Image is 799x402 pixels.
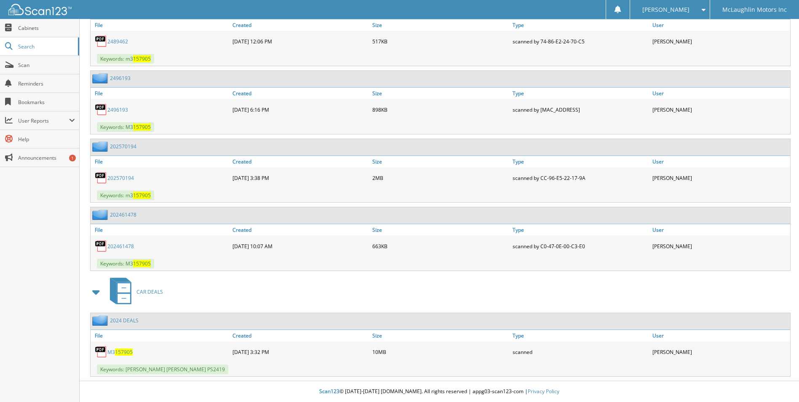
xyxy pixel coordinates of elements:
div: [PERSON_NAME] [650,33,790,50]
span: Help [18,136,75,143]
iframe: Chat Widget [757,362,799,402]
a: Privacy Policy [528,388,559,395]
a: 202461478 [110,211,136,218]
div: © [DATE]-[DATE] [DOMAIN_NAME]. All rights reserved | appg03-scan123-com | [80,381,799,402]
img: folder2.png [92,209,110,220]
a: 2024 DEALS [110,317,139,324]
img: scan123-logo-white.svg [8,4,72,15]
div: scanned by 74-86-E2-24-70-C5 [510,33,650,50]
div: 898KB [370,101,510,118]
span: [PERSON_NAME] [642,7,689,12]
a: User [650,156,790,167]
img: PDF.png [95,172,107,184]
div: scanned by [MAC_ADDRESS] [510,101,650,118]
img: PDF.png [95,346,107,358]
span: Scan123 [319,388,339,395]
div: [PERSON_NAME] [650,238,790,255]
img: PDF.png [95,240,107,252]
a: File [91,330,230,341]
a: Size [370,224,510,236]
span: Keywords: m3 [97,54,154,64]
a: 202570194 [107,174,134,182]
span: User Reports [18,117,69,124]
a: Size [370,88,510,99]
a: Type [510,156,650,167]
a: User [650,224,790,236]
a: File [91,156,230,167]
div: 10MB [370,343,510,360]
a: Type [510,224,650,236]
a: Type [510,330,650,341]
div: 663KB [370,238,510,255]
a: Type [510,88,650,99]
span: Keywords: [PERSON_NAME] [PERSON_NAME] PS2419 [97,364,228,374]
a: Created [230,88,370,99]
a: File [91,224,230,236]
a: User [650,88,790,99]
a: Created [230,19,370,31]
a: 2489462 [107,38,128,45]
span: 157905 [133,260,151,267]
a: User [650,19,790,31]
a: M3157905 [107,348,133,356]
div: [PERSON_NAME] [650,343,790,360]
span: 157905 [133,192,151,199]
a: Created [230,224,370,236]
div: 517KB [370,33,510,50]
a: Created [230,156,370,167]
div: [DATE] 6:16 PM [230,101,370,118]
a: User [650,330,790,341]
a: 202570194 [110,143,136,150]
img: PDF.png [95,103,107,116]
a: CAR DEALS [105,275,163,308]
span: Reminders [18,80,75,87]
div: [PERSON_NAME] [650,101,790,118]
span: Keywords: M3 [97,259,154,268]
div: scanned by CC-96-E5-22-17-9A [510,169,650,186]
span: 157905 [115,348,133,356]
a: Size [370,156,510,167]
span: Bookmarks [18,99,75,106]
div: 2MB [370,169,510,186]
img: PDF.png [95,35,107,48]
img: folder2.png [92,315,110,326]
a: 202461478 [107,243,134,250]
a: File [91,19,230,31]
div: [DATE] 12:06 PM [230,33,370,50]
div: [DATE] 10:07 AM [230,238,370,255]
a: Size [370,330,510,341]
a: File [91,88,230,99]
span: Keywords: M3 [97,122,154,132]
span: 157905 [133,123,151,131]
a: Created [230,330,370,341]
span: Scan [18,62,75,69]
span: Search [18,43,74,50]
a: Type [510,19,650,31]
span: 157905 [133,55,151,62]
div: [PERSON_NAME] [650,169,790,186]
span: CAR DEALS [136,288,163,295]
span: Announcements [18,154,75,161]
a: Size [370,19,510,31]
div: [DATE] 3:32 PM [230,343,370,360]
span: McLaughlin Motors Inc [722,7,787,12]
div: [DATE] 3:38 PM [230,169,370,186]
span: Keywords: m3 [97,190,154,200]
img: folder2.png [92,141,110,152]
span: Cabinets [18,24,75,32]
img: folder2.png [92,73,110,83]
div: 1 [69,155,76,161]
a: 2496193 [107,106,128,113]
a: 2496193 [110,75,131,82]
div: scanned [510,343,650,360]
div: scanned by C0-47-0E-00-C3-E0 [510,238,650,255]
